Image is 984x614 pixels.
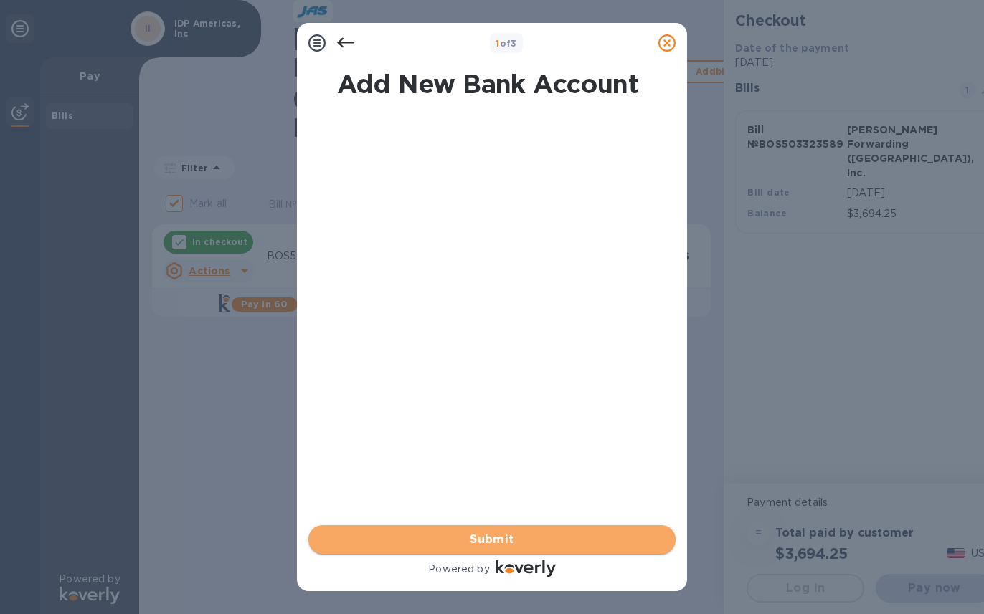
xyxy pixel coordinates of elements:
img: Logo [496,560,556,577]
span: 1 [496,38,499,49]
span: Submit [320,531,664,548]
p: Powered by [428,562,489,577]
h1: Add New Bank Account [310,69,666,99]
button: Submit [308,525,676,554]
b: of 3 [496,38,517,49]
